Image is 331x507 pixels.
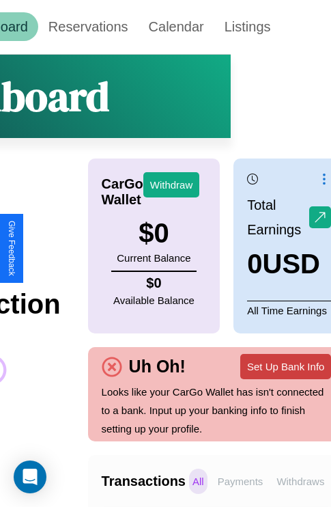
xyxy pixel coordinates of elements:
[102,176,143,208] h4: CarGo Wallet
[113,275,195,291] h4: $ 0
[102,474,186,489] h4: Transactions
[247,249,331,279] h3: 0 USD
[7,221,16,276] div: Give Feedback
[214,12,281,41] a: Listings
[247,193,309,242] p: Total Earnings
[247,301,331,320] p: All Time Earnings
[214,469,267,494] p: Payments
[117,249,190,267] p: Current Balance
[240,354,331,379] button: Set Up Bank Info
[113,291,195,310] p: Available Balance
[139,12,214,41] a: Calendar
[38,12,139,41] a: Reservations
[189,469,207,494] p: All
[122,357,192,376] h4: Uh Oh!
[273,469,328,494] p: Withdraws
[143,172,200,197] button: Withdraw
[117,218,190,249] h3: $ 0
[14,461,46,493] div: Open Intercom Messenger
